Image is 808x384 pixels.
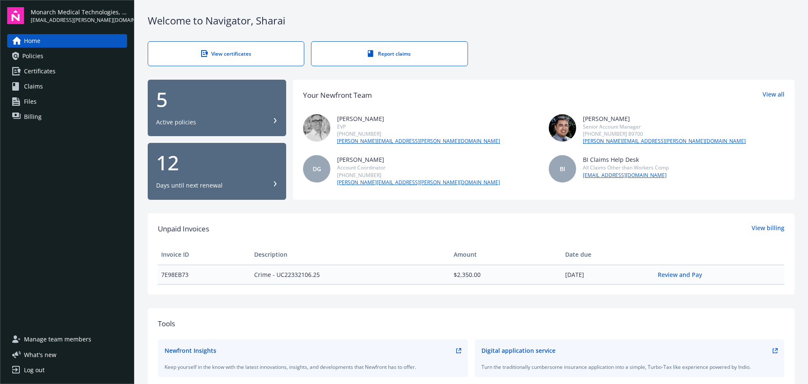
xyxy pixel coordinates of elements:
div: [PHONE_NUMBER] [337,172,500,179]
div: Senior Account Manager [583,123,746,130]
div: Newfront Insights [165,346,216,355]
div: Log out [24,363,45,377]
th: Invoice ID [158,244,251,265]
span: Billing [24,110,42,124]
div: [PHONE_NUMBER] [337,130,500,137]
div: Your Newfront Team [303,90,372,101]
div: Digital application service [481,346,555,355]
span: [EMAIL_ADDRESS][PERSON_NAME][DOMAIN_NAME] [31,16,127,24]
a: [PERSON_NAME][EMAIL_ADDRESS][PERSON_NAME][DOMAIN_NAME] [337,137,500,145]
a: Claims [7,80,127,93]
img: navigator-logo.svg [7,7,24,24]
a: Policies [7,49,127,63]
th: Amount [450,244,562,265]
div: All Claims Other than Workers Comp [583,164,669,171]
a: Billing [7,110,127,124]
td: [DATE] [562,265,655,284]
a: Home [7,34,127,48]
div: Report claims [328,50,450,57]
img: photo [303,114,330,142]
span: Unpaid Invoices [158,223,209,234]
td: $2,350.00 [450,265,562,284]
th: Date due [562,244,655,265]
span: Files [24,95,37,108]
a: [PERSON_NAME][EMAIL_ADDRESS][PERSON_NAME][DOMAIN_NAME] [583,137,746,145]
a: [EMAIL_ADDRESS][DOMAIN_NAME] [583,172,669,179]
div: Welcome to Navigator , Sharai [148,13,795,28]
span: Crime - UC22332106.25 [254,270,447,279]
th: Description [251,244,450,265]
span: What ' s new [24,350,56,359]
div: Days until next renewal [156,181,223,190]
span: Certificates [24,64,56,78]
div: Turn the traditionally cumbersome insurance application into a simple, Turbo-Tax like experience ... [481,363,778,371]
a: Certificates [7,64,127,78]
span: Manage team members [24,333,91,346]
span: BI [560,164,565,173]
div: 5 [156,89,278,110]
td: 7E98EB73 [158,265,251,284]
div: [PERSON_NAME] [337,114,500,123]
img: photo [549,114,576,142]
div: View certificates [165,50,287,57]
button: What's new [7,350,70,359]
div: EVP [337,123,500,130]
span: Monarch Medical Technologies, LLC [31,8,127,16]
button: 5Active policies [148,80,286,137]
div: [PERSON_NAME] [337,155,500,164]
div: [PHONE_NUMBER] 89700 [583,130,746,137]
div: 12 [156,153,278,173]
div: Tools [158,318,784,329]
div: BI Claims Help Desk [583,155,669,164]
span: Home [24,34,40,48]
button: Monarch Medical Technologies, LLC[EMAIL_ADDRESS][PERSON_NAME][DOMAIN_NAME] [31,7,127,24]
a: Manage team members [7,333,127,346]
a: Report claims [311,41,468,66]
a: View all [763,90,784,101]
span: Claims [24,80,43,93]
button: 12Days until next renewal [148,143,286,200]
div: Keep yourself in the know with the latest innovations, insights, and developments that Newfront h... [165,363,461,371]
a: View certificates [148,41,304,66]
a: Review and Pay [658,271,709,279]
a: Files [7,95,127,108]
div: [PERSON_NAME] [583,114,746,123]
span: DG [313,164,321,173]
a: View billing [752,223,784,234]
div: Active policies [156,118,196,126]
a: [PERSON_NAME][EMAIL_ADDRESS][PERSON_NAME][DOMAIN_NAME] [337,179,500,186]
span: Policies [22,49,43,63]
div: Account Coordinator [337,164,500,171]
